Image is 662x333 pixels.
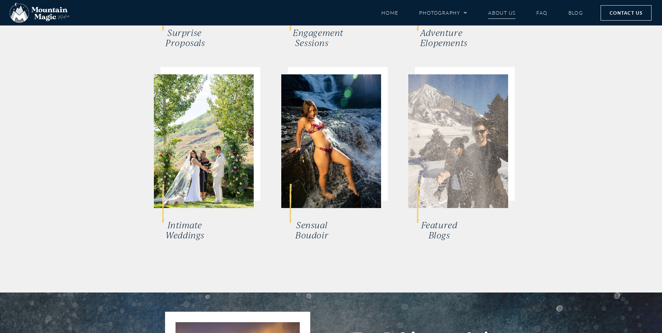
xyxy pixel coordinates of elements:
[165,220,204,240] a: IntimateWeddings
[420,27,468,48] a: AdventureElopements
[381,7,583,19] nav: Menu
[421,220,458,240] a: FeaturedBlogs
[408,74,508,208] img: GIF-Crested-Butte-proposal-nordic-ski-photography-photo-by-Mountain-Magic-Media
[381,7,399,19] a: Home
[281,74,381,208] img: waterfall sexy bikini model sunshine sunflare Crested Butte photographer Gunnison photographers C...
[610,9,642,17] span: Contact Us
[165,27,205,48] a: SurpriseProposals
[536,7,547,19] a: FAQ
[154,74,254,208] img: Mountain Wedding Garden photographer Wedding Engagement Proposal Couples Photographers - photo by...
[10,3,70,23] img: Mountain Magic Media photography logo Crested Butte Photographer
[568,7,583,19] a: Blog
[419,7,467,19] a: Photography
[488,7,515,19] a: About Us
[293,27,343,48] a: EngagementSessions
[601,5,652,21] a: Contact Us
[295,220,328,240] a: SensualBoudoir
